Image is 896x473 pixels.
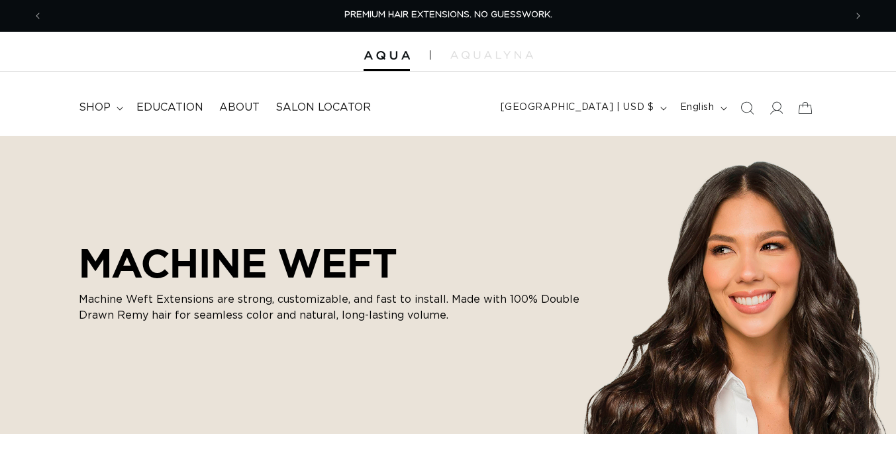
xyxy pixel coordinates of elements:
[79,240,582,286] h2: MACHINE WEFT
[450,51,533,59] img: aqualyna.com
[79,291,582,323] p: Machine Weft Extensions are strong, customizable, and fast to install. Made with 100% Double Draw...
[71,93,128,123] summary: shop
[275,101,371,115] span: Salon Locator
[219,101,260,115] span: About
[344,11,552,19] span: PREMIUM HAIR EXTENSIONS. NO GUESSWORK.
[493,95,672,121] button: [GEOGRAPHIC_DATA] | USD $
[23,3,52,28] button: Previous announcement
[732,93,762,123] summary: Search
[844,3,873,28] button: Next announcement
[211,93,268,123] a: About
[79,101,111,115] span: shop
[501,101,654,115] span: [GEOGRAPHIC_DATA] | USD $
[136,101,203,115] span: Education
[268,93,379,123] a: Salon Locator
[672,95,732,121] button: English
[680,101,715,115] span: English
[364,51,410,60] img: Aqua Hair Extensions
[128,93,211,123] a: Education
